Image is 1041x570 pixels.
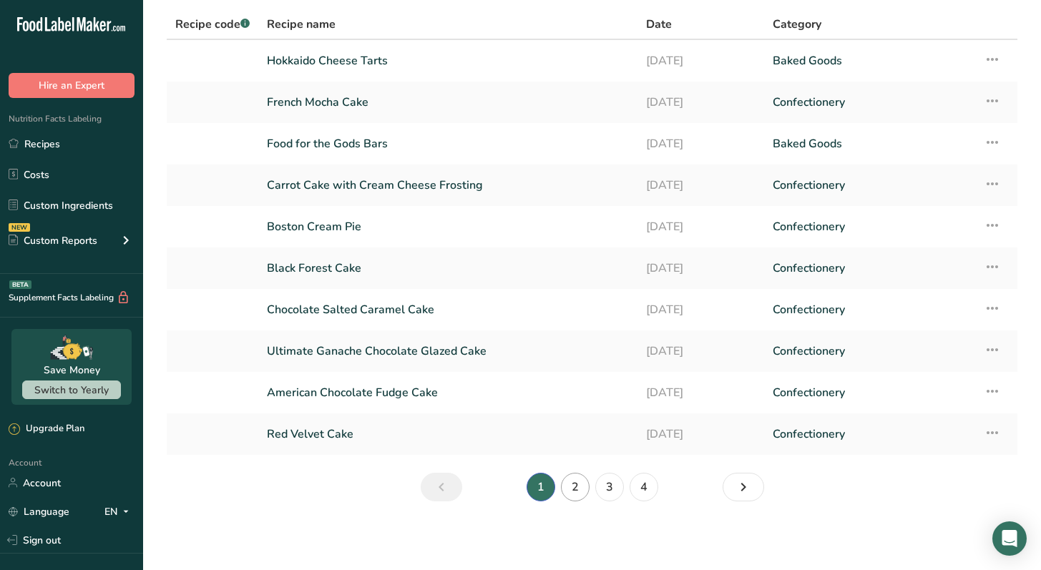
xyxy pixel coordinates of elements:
[9,422,84,436] div: Upgrade Plan
[992,521,1027,556] div: Open Intercom Messenger
[773,212,967,242] a: Confectionery
[267,378,629,408] a: American Chocolate Fudge Cake
[9,499,69,524] a: Language
[773,378,967,408] a: Confectionery
[267,419,629,449] a: Red Velvet Cake
[646,170,756,200] a: [DATE]
[9,223,30,232] div: NEW
[9,280,31,289] div: BETA
[267,253,629,283] a: Black Forest Cake
[773,295,967,325] a: Confectionery
[267,336,629,366] a: Ultimate Ganache Chocolate Glazed Cake
[646,87,756,117] a: [DATE]
[773,87,967,117] a: Confectionery
[267,212,629,242] a: Boston Cream Pie
[773,336,967,366] a: Confectionery
[773,129,967,159] a: Baked Goods
[646,46,756,76] a: [DATE]
[646,419,756,449] a: [DATE]
[267,129,629,159] a: Food for the Gods Bars
[773,419,967,449] a: Confectionery
[561,473,590,501] a: Page 2.
[773,170,967,200] a: Confectionery
[646,129,756,159] a: [DATE]
[175,16,250,32] span: Recipe code
[723,473,764,501] a: Next page
[630,473,658,501] a: Page 4.
[646,16,672,33] span: Date
[773,253,967,283] a: Confectionery
[646,253,756,283] a: [DATE]
[646,295,756,325] a: [DATE]
[34,383,109,397] span: Switch to Yearly
[646,212,756,242] a: [DATE]
[646,336,756,366] a: [DATE]
[9,233,97,248] div: Custom Reports
[267,295,629,325] a: Chocolate Salted Caramel Cake
[421,473,462,501] a: Previous page
[9,73,135,98] button: Hire an Expert
[773,16,821,33] span: Category
[267,16,336,33] span: Recipe name
[104,503,135,520] div: EN
[267,87,629,117] a: French Mocha Cake
[773,46,967,76] a: Baked Goods
[267,46,629,76] a: Hokkaido Cheese Tarts
[44,363,100,378] div: Save Money
[267,170,629,200] a: Carrot Cake with Cream Cheese Frosting
[22,380,121,399] button: Switch to Yearly
[595,473,624,501] a: Page 3.
[646,378,756,408] a: [DATE]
